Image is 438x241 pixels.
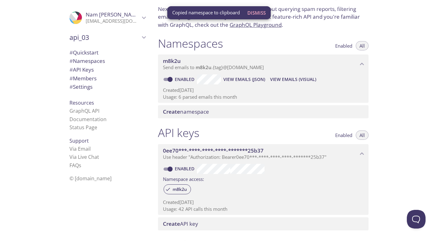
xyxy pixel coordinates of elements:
[221,74,268,84] button: View Emails (JSON)
[268,74,319,84] button: View Emails (Visual)
[69,154,99,160] a: Via Live Chat
[64,7,150,28] div: Nam Kevin
[169,187,191,192] span: m8k2u
[69,57,105,64] span: Namespaces
[69,57,73,64] span: #
[86,18,140,24] p: [EMAIL_ADDRESS][DOMAIN_NAME]
[331,41,356,50] button: Enabled
[158,217,369,230] div: Create API Key
[79,162,81,169] span: s
[69,49,98,56] span: Quickstart
[163,220,198,227] span: API key
[163,108,180,115] span: Create
[174,166,197,172] a: Enabled
[331,130,356,140] button: Enabled
[64,29,150,45] div: api_03
[196,64,212,70] span: m8k2u
[69,75,97,82] span: Members
[158,54,369,74] div: m8k2u namespace
[163,108,209,115] span: namespace
[69,99,94,106] span: Resources
[69,124,97,131] a: Status Page
[64,48,150,57] div: Quickstart
[163,94,364,100] p: Usage: 6 parsed emails this month
[69,145,91,152] a: Via Email
[245,7,268,19] button: Dismiss
[69,175,112,182] span: © [DOMAIN_NAME]
[174,76,197,82] a: Enabled
[69,107,99,114] a: GraphQL API
[86,11,141,18] span: Nam [PERSON_NAME]
[163,199,364,206] p: Created [DATE]
[407,210,426,229] iframe: Help Scout Beacon - Open
[270,76,316,83] span: View Emails (Visual)
[69,75,73,82] span: #
[163,220,180,227] span: Create
[69,83,93,90] span: Settings
[163,206,364,212] p: Usage: 42 API calls this month
[163,87,364,93] p: Created [DATE]
[158,36,223,50] h1: Namespaces
[223,76,265,83] span: View Emails (JSON)
[158,105,369,118] div: Create namespace
[164,184,191,194] div: m8k2u
[69,116,107,123] a: Documentation
[163,57,181,64] span: m8k2u
[64,74,150,83] div: Members
[163,174,204,183] label: Namespace access:
[69,66,94,73] span: API Keys
[69,33,140,42] span: api_03
[158,126,199,140] h1: API keys
[69,66,73,73] span: #
[247,9,266,17] span: Dismiss
[69,49,73,56] span: #
[230,21,282,28] a: GraphQL Playground
[64,57,150,65] div: Namespaces
[64,83,150,91] div: Team Settings
[163,64,264,70] span: Send emails to . {tag} @[DOMAIN_NAME]
[158,5,369,29] p: Next: explore the to learn about querying spam reports, filtering emails by tag, and more. If you...
[356,130,369,140] button: All
[69,83,73,90] span: #
[64,65,150,74] div: API Keys
[69,162,81,169] a: FAQ
[356,41,369,50] button: All
[172,9,240,16] span: Copied namespace to clipboard
[69,137,89,144] span: Support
